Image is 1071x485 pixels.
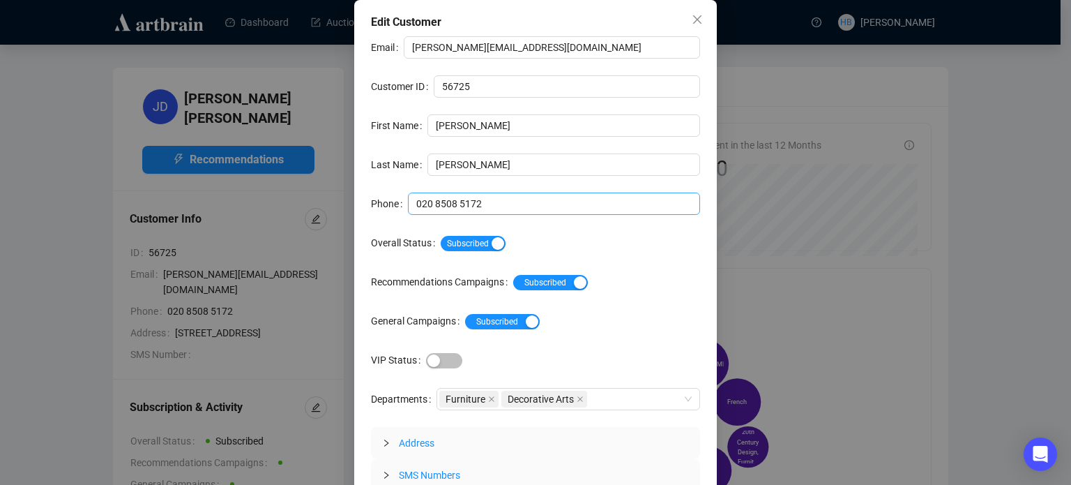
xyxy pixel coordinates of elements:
span: collapsed [382,471,390,479]
button: General Campaigns [465,314,540,329]
div: Open Intercom Messenger [1024,438,1057,471]
span: close [488,396,495,403]
label: Overall Status [371,232,441,254]
input: Customer ID [434,75,700,98]
button: VIP Status [426,353,462,368]
label: First Name [371,114,427,137]
button: Recommendations Campaigns [513,275,588,290]
span: SMS Numbers [399,470,460,481]
span: Decorative Arts [508,391,574,407]
label: Customer ID [371,75,434,98]
label: Last Name [371,154,427,176]
label: Email [371,36,404,59]
label: Phone [371,193,408,215]
span: Address [399,438,434,449]
label: General Campaigns [371,310,465,332]
input: Email [404,36,700,59]
label: VIP Status [371,349,426,371]
label: Departments [371,388,436,410]
span: Decorative Arts [501,391,587,408]
span: collapsed [382,439,390,447]
span: close [577,396,584,403]
input: First Name [427,114,700,137]
button: Overall Status [441,236,506,251]
input: Phone [408,193,700,215]
div: Address [371,427,700,459]
button: Close [686,8,708,31]
span: Furniture [446,391,485,407]
span: Furniture [439,391,499,408]
div: Edit Customer [371,14,700,31]
label: Recommendations Campaigns [371,271,513,293]
input: Last Name [427,154,700,176]
span: close [692,14,703,25]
